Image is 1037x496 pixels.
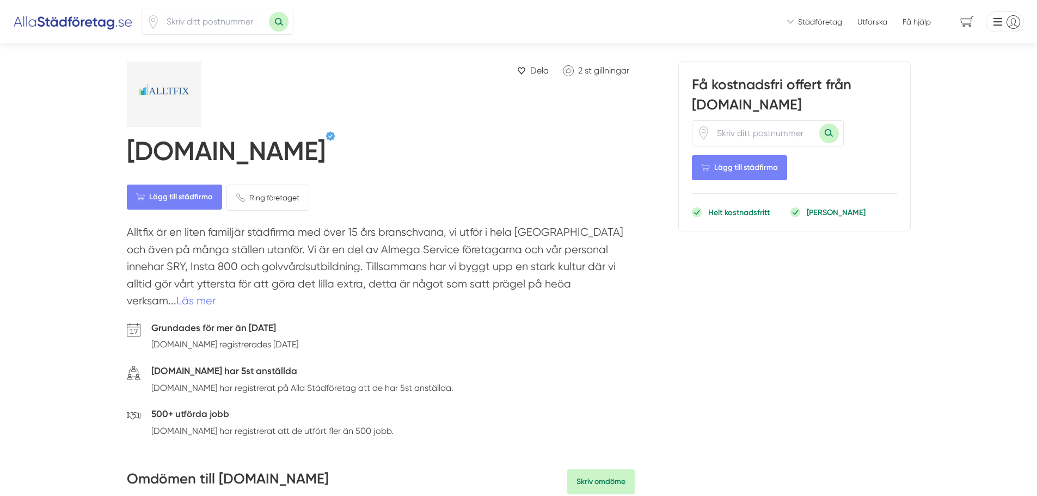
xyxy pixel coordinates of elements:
[176,295,216,307] a: Läs mer
[513,62,553,79] a: Dela
[13,13,133,30] img: Alla Städföretag
[819,124,839,143] button: Sök med postnummer
[151,381,453,395] p: [DOMAIN_NAME] har registrerat på Alla Städföretag att de har 5st anställda.
[530,64,549,77] span: Dela
[160,9,269,34] input: Skriv ditt postnummer
[127,469,329,494] h3: Omdömen till [DOMAIN_NAME]
[567,469,635,494] a: Skriv omdöme
[151,364,453,381] h5: [DOMAIN_NAME] har 5st anställda
[692,155,787,180] : Lägg till städfirma
[226,185,309,211] a: Ring företaget
[151,407,394,424] h5: 500+ utförda jobb
[697,126,710,140] svg: Pin / Karta
[708,207,770,218] p: Helt kostnadsfritt
[953,13,981,32] span: navigation-cart
[249,192,299,204] span: Ring företaget
[697,126,710,140] span: Klicka för att använda din position.
[127,62,247,127] img: Logotyp Alltfix.se
[127,185,222,210] : Lägg till städfirma
[146,15,160,29] svg: Pin / Karta
[146,15,160,29] span: Klicka för att använda din position.
[269,12,289,32] button: Sök med postnummer
[151,338,298,351] p: [DOMAIN_NAME] registrerades [DATE]
[557,62,635,79] a: Klicka för att gilla Alltfix.se
[151,321,298,338] h5: Grundades för mer än [DATE]
[710,121,819,146] input: Skriv ditt postnummer
[127,136,326,172] h1: [DOMAIN_NAME]
[585,65,629,76] span: st gillningar
[857,16,887,27] a: Utforska
[903,16,931,27] span: Få hjälp
[578,65,582,76] span: 2
[326,131,335,141] span: Verifierat av Lukas Hjelm
[151,424,394,438] p: [DOMAIN_NAME] har registrerat att de utfört fler än 500 jobb.
[798,16,842,27] span: Städföretag
[807,207,866,218] p: [PERSON_NAME]
[127,224,635,315] p: Alltfix är en liten familjär städfirma med över 15 års branschvana, vi utför i hela [GEOGRAPHIC_D...
[692,75,897,120] h3: Få kostnadsfri offert från [DOMAIN_NAME]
